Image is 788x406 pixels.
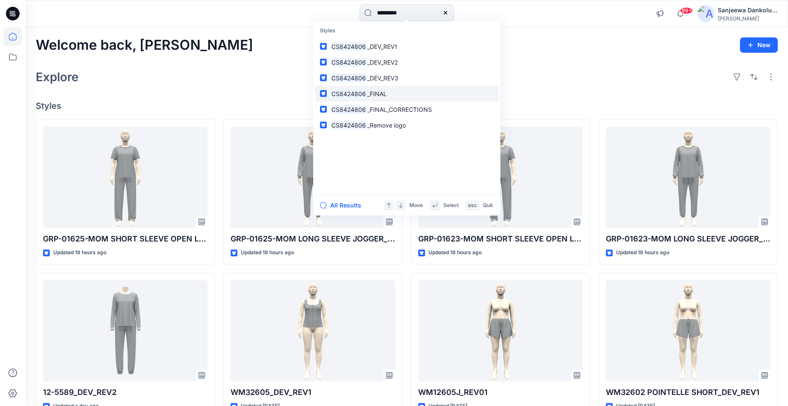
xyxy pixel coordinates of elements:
[418,280,583,382] a: WM12605J_REV01
[428,248,482,257] p: Updated 18 hours ago
[616,248,669,257] p: Updated 18 hours ago
[468,201,477,210] p: esc
[367,43,397,50] span: _DEV_REV1
[315,23,499,39] p: Styles
[483,201,493,210] p: Quit
[606,233,771,245] p: GRP-01623-MOM LONG SLEEVE JOGGER_DEV
[330,57,367,67] mark: CS8424806
[606,280,771,382] a: WM32602 POINTELLE SHORT_DEV_REV1
[36,37,253,53] h2: Welcome back, [PERSON_NAME]
[418,233,583,245] p: GRP-01623-MOM SHORT SLEEVE OPEN LEG_DEV
[606,127,771,228] a: GRP-01623-MOM LONG SLEEVE JOGGER_DEV
[367,59,398,66] span: _DEV_REV2
[241,248,294,257] p: Updated 18 hours ago
[231,233,395,245] p: GRP-01625-MOM LONG SLEEVE JOGGER_DEV
[740,37,778,53] button: New
[43,233,208,245] p: GRP-01625-MOM SHORT SLEEVE OPEN LEG_DEV
[320,200,367,210] button: All Results
[231,127,395,228] a: GRP-01625-MOM LONG SLEEVE JOGGER_DEV
[367,90,387,97] span: _FINAL
[409,201,423,210] p: Move
[315,102,499,117] a: CS8424806_FINAL_CORRECTIONS
[43,127,208,228] a: GRP-01625-MOM SHORT SLEEVE OPEN LEG_DEV
[315,39,499,54] a: CS8424806_DEV_REV1
[330,89,367,99] mark: CS8424806
[315,70,499,86] a: CS8424806_DEV_REV3
[718,15,777,22] div: [PERSON_NAME]
[443,201,459,210] p: Select
[315,86,499,102] a: CS8424806_FINAL
[315,54,499,70] a: CS8424806_DEV_REV2
[680,7,693,14] span: 99+
[36,70,79,84] h2: Explore
[53,248,106,257] p: Updated 18 hours ago
[330,42,367,51] mark: CS8424806
[231,386,395,398] p: WM32605_DEV_REV1
[315,117,499,133] a: CS8424806_Remove logo
[43,386,208,398] p: 12-5589_DEV_REV2
[231,280,395,382] a: WM32605_DEV_REV1
[36,101,778,111] h4: Styles
[367,122,406,129] span: _Remove logo
[367,106,432,113] span: _FINAL_CORRECTIONS
[330,120,367,130] mark: CS8424806
[418,386,583,398] p: WM12605J_REV01
[367,74,398,82] span: _DEV_REV3
[330,73,367,83] mark: CS8424806
[330,105,367,114] mark: CS8424806
[43,280,208,382] a: 12-5589_DEV_REV2
[697,5,714,22] img: avatar
[718,5,777,15] div: Sanjeewa Dankoluwage
[606,386,771,398] p: WM32602 POINTELLE SHORT_DEV_REV1
[418,127,583,228] a: GRP-01623-MOM SHORT SLEEVE OPEN LEG_DEV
